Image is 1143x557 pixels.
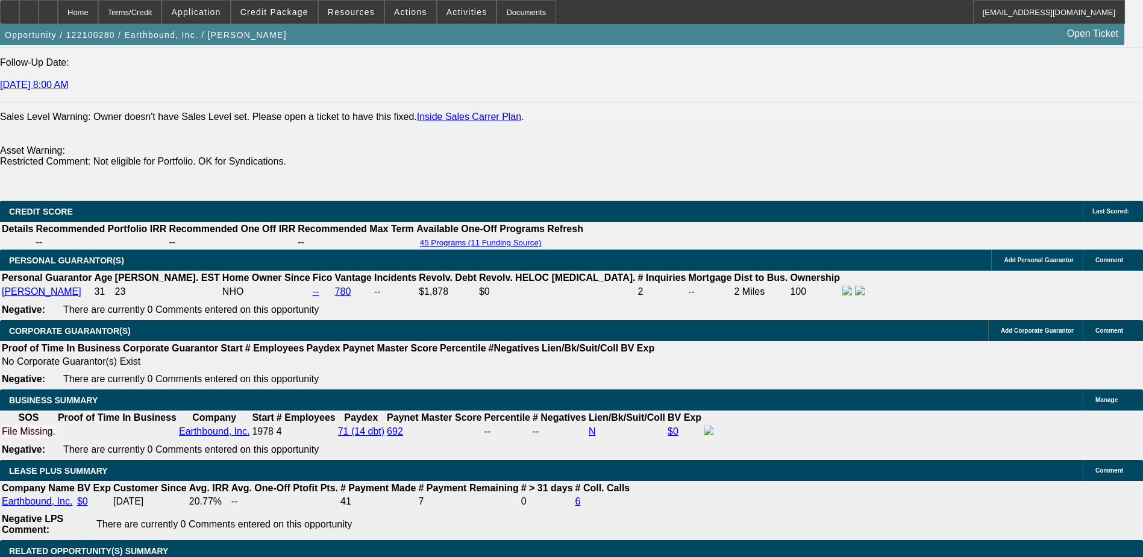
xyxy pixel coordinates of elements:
span: Add Personal Guarantor [1004,257,1074,263]
div: -- [484,426,530,437]
b: # Employees [277,412,336,423]
b: Negative LPS Comment: [2,514,63,535]
b: #Negatives [489,343,540,353]
span: CORPORATE GUARANTOR(S) [9,326,131,336]
b: BV Exp [621,343,654,353]
td: -- [35,236,167,248]
button: Application [162,1,230,24]
td: NHO [222,285,311,298]
span: Credit Package [240,7,308,17]
img: facebook-icon.png [842,286,852,295]
b: Company Name [2,483,75,493]
b: Revolv. HELOC [MEDICAL_DATA]. [479,272,636,283]
div: File Missing. [2,426,55,437]
span: Manage [1095,397,1118,403]
b: Age [94,272,112,283]
label: Owner doesn't have Sales Level set. Please open a ticket to have this fixed. . [93,112,524,122]
span: RELATED OPPORTUNITY(S) SUMMARY [9,546,168,556]
span: Opportunity / 122100280 / Earthbound, Inc. / [PERSON_NAME] [5,30,287,40]
b: Ownership [790,272,840,283]
td: 31 [93,285,113,298]
b: # Negatives [533,412,586,423]
span: Actions [394,7,427,17]
b: Avg. IRR [189,483,229,493]
img: facebook-icon.png [704,426,713,435]
td: $0 [478,285,636,298]
span: There are currently 0 Comments entered on this opportunity [63,374,319,384]
b: Percentile [440,343,486,353]
span: LEASE PLUS SUMMARY [9,466,108,476]
b: Paydex [307,343,340,353]
b: Paydex [344,412,378,423]
td: 2 [637,285,686,298]
td: 1978 [251,425,274,438]
span: Add Corporate Guarantor [1001,327,1074,334]
b: Paynet Master Score [387,412,481,423]
b: Lien/Bk/Suit/Coll [589,412,665,423]
a: 71 (14 dbt) [338,426,384,436]
button: Activities [437,1,496,24]
button: Resources [319,1,384,24]
th: Details [1,223,34,235]
span: There are currently 0 Comments entered on this opportunity [63,444,319,455]
b: BV Exp [77,483,111,493]
b: Customer Since [113,483,187,493]
b: # Employees [245,343,304,353]
span: Last Scored: [1092,208,1129,215]
b: Avg. One-Off Ptofit Pts. [231,483,338,493]
span: There are currently 0 Comments entered on this opportunity [63,304,319,315]
b: Revolv. Debt [419,272,477,283]
div: -- [533,426,586,437]
th: Recommended One Off IRR [168,223,296,235]
b: Dist to Bus. [734,272,788,283]
td: -- [231,496,339,508]
b: Home Owner Since [222,272,310,283]
b: Vantage [335,272,372,283]
a: Open Ticket [1062,24,1123,44]
td: 23 [114,285,221,298]
b: BV Exp [668,412,701,423]
th: Available One-Off Programs [416,223,546,235]
span: Resources [328,7,375,17]
span: Comment [1095,257,1123,263]
b: [PERSON_NAME]. EST [115,272,220,283]
th: Proof of Time In Business [1,342,121,354]
b: # Payment Made [340,483,416,493]
td: 2 Miles [734,285,789,298]
button: Credit Package [231,1,318,24]
b: Start [221,343,242,353]
span: Activities [446,7,487,17]
th: SOS [1,412,56,424]
b: Corporate Guarantor [123,343,218,353]
td: No Corporate Guarantor(s) Exist [1,356,660,368]
b: # Payment Remaining [418,483,518,493]
b: Percentile [484,412,530,423]
span: Comment [1095,467,1123,474]
b: Personal Guarantor [2,272,92,283]
a: -- [313,286,319,297]
th: Proof of Time In Business [57,412,177,424]
a: 780 [335,286,351,297]
td: $1,878 [418,285,477,298]
td: 7 [418,496,519,508]
b: Lien/Bk/Suit/Coll [542,343,618,353]
td: [DATE] [113,496,187,508]
td: 0 [521,496,574,508]
a: $0 [77,496,88,506]
a: 692 [387,426,403,436]
span: CREDIT SCORE [9,207,73,216]
td: 100 [789,285,841,298]
span: Application [171,7,221,17]
a: 6 [575,496,581,506]
b: # > 31 days [521,483,573,493]
td: 41 [340,496,416,508]
td: -- [297,236,415,248]
b: Negative: [2,304,45,315]
a: [PERSON_NAME] [2,286,81,297]
button: 45 Programs (11 Funding Source) [416,238,545,248]
span: PERSONAL GUARANTOR(S) [9,256,124,265]
td: -- [688,285,733,298]
th: Recommended Portfolio IRR [35,223,167,235]
b: Start [252,412,274,423]
a: $0 [668,426,678,436]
